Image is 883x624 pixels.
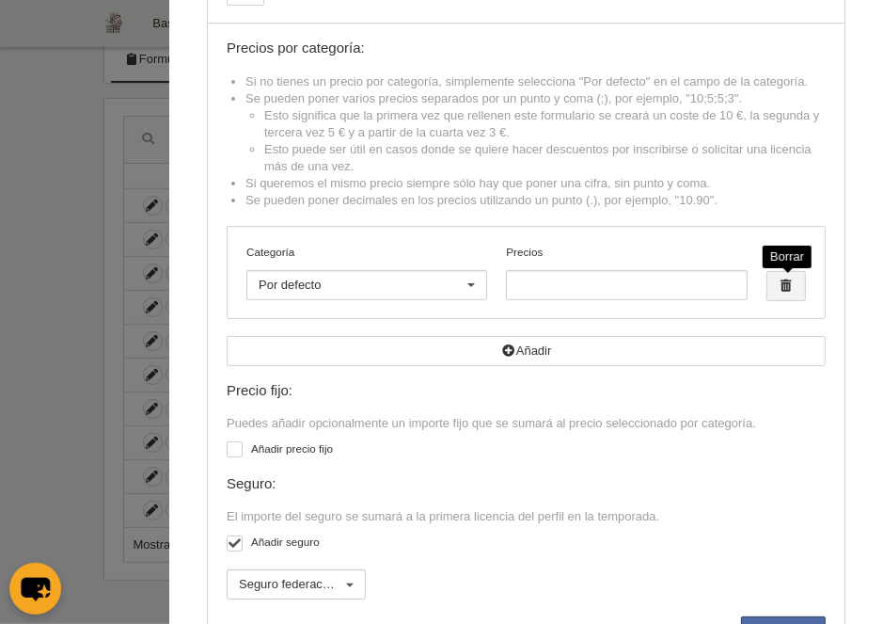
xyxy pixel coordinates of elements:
[506,270,747,300] input: Precios
[227,476,826,492] div: Seguro:
[246,244,487,261] label: Categoría
[245,73,826,90] li: Si no tienes un precio por categoría, simplemente selecciona "Por defecto" en el campo de la cate...
[227,508,826,525] div: El importe del seguro se sumará a la primera licencia del perfil en la temporada.
[9,563,61,615] button: chat-button
[264,107,826,141] li: Esto significa que la primera vez que rellenen este formulario se creará un coste de 10 €, la seg...
[245,175,826,192] li: Si queremos el mismo precio siempre sólo hay que poner una cifra, sin punto y coma.
[227,336,826,366] button: Añadir
[227,440,826,462] label: Añadir precio fijo
[245,192,826,209] li: Se pueden poner decimales en los precios utilizando un punto (.), por ejemplo, "10.90".
[245,90,826,175] li: Se pueden poner varios precios separados por un punto y coma (;), por ejemplo, "10;5;5;3".
[227,383,826,399] div: Precio fijo:
[264,141,826,175] li: Esto puede ser útil en casos donde se quiere hacer descuentos por inscribirse o solicitar una lic...
[227,534,826,555] label: Añadir seguro
[227,40,826,56] div: Precios por categoría:
[239,577,374,591] span: Seguro federacion vasca
[227,415,826,432] div: Puedes añadir opcionalmente un importe fijo que se sumará al precio seleccionado por categoría.
[506,244,747,300] label: Precios
[259,278,322,292] span: Por defecto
